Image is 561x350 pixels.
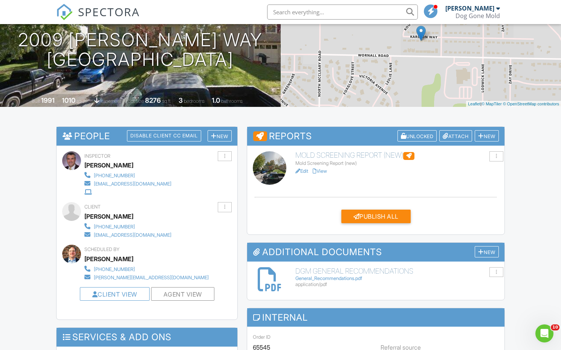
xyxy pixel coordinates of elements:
div: 1991 [41,96,55,104]
div: New [208,130,232,142]
div: [PHONE_NUMBER] [94,173,135,179]
a: SPECTORA [56,10,140,26]
div: 1010 [62,96,75,104]
div: application/pdf [295,282,499,288]
h3: Additional Documents [247,243,504,261]
div: Publish All [341,210,411,223]
a: Client View [92,291,137,298]
a: View [313,168,327,174]
div: New [475,130,499,142]
span: Built [32,98,40,104]
h6: Mold Screening Report (new) [295,151,499,160]
span: sq. ft. [76,98,87,104]
a: [PHONE_NUMBER] [84,171,171,179]
span: 10 [551,324,559,330]
a: © MapTiler [482,102,502,106]
div: [PERSON_NAME] [84,160,133,171]
div: | [466,101,561,107]
div: [PERSON_NAME] [84,253,133,265]
div: Attach [439,130,472,142]
h6: DGM GENERAL RECOMMENDATIONS [295,267,499,275]
span: SPECTORA [78,4,140,20]
input: Search everything... [267,5,418,20]
img: The Best Home Inspection Software - Spectora [56,4,73,20]
div: [PHONE_NUMBER] [94,224,135,230]
span: sq.ft. [162,98,171,104]
span: Client [84,204,101,210]
div: Mold Screening Report (new) [295,160,499,166]
label: Order ID [253,333,271,340]
div: General_Recommendations.pdf [295,275,499,282]
span: basement [101,98,121,104]
div: Dog Gone Mold [456,12,500,20]
div: [PERSON_NAME] [445,5,494,12]
div: Disable Client CC Email [127,130,201,142]
div: [PHONE_NUMBER] [94,266,135,272]
h3: Internal [247,308,504,327]
a: DGM GENERAL RECOMMENDATIONS General_Recommendations.pdf application/pdf [295,267,499,288]
span: Scheduled By [84,247,119,252]
div: 8276 [145,96,161,104]
span: Lot Size [128,98,144,104]
a: © OpenStreetMap contributors [503,102,559,106]
iframe: Intercom live chat [535,324,553,342]
a: [EMAIL_ADDRESS][DOMAIN_NAME] [84,179,171,187]
h3: Reports [247,127,504,146]
a: Edit [295,168,308,174]
a: [PHONE_NUMBER] [84,265,209,273]
h3: People [57,127,237,145]
div: [PERSON_NAME][EMAIL_ADDRESS][DOMAIN_NAME] [94,275,209,281]
div: 3 [179,96,183,104]
div: [PERSON_NAME] [84,211,133,222]
h3: Services & Add ons [57,328,237,346]
span: Inspector [84,153,110,159]
div: New [475,246,499,258]
h1: 2009 [PERSON_NAME] Way [GEOGRAPHIC_DATA] [18,30,263,70]
a: Mold Screening Report (new) Mold Screening Report (new) [295,151,499,166]
div: Unlocked [397,130,437,142]
a: Leaflet [468,102,480,106]
div: 1.0 [212,96,220,104]
span: bedrooms [184,98,205,104]
span: bathrooms [221,98,243,104]
a: [PHONE_NUMBER] [84,222,171,230]
div: [EMAIL_ADDRESS][DOMAIN_NAME] [94,232,171,238]
a: [PERSON_NAME][EMAIL_ADDRESS][DOMAIN_NAME] [84,273,209,281]
div: [EMAIL_ADDRESS][DOMAIN_NAME] [94,181,171,187]
a: [EMAIL_ADDRESS][DOMAIN_NAME] [84,230,171,239]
